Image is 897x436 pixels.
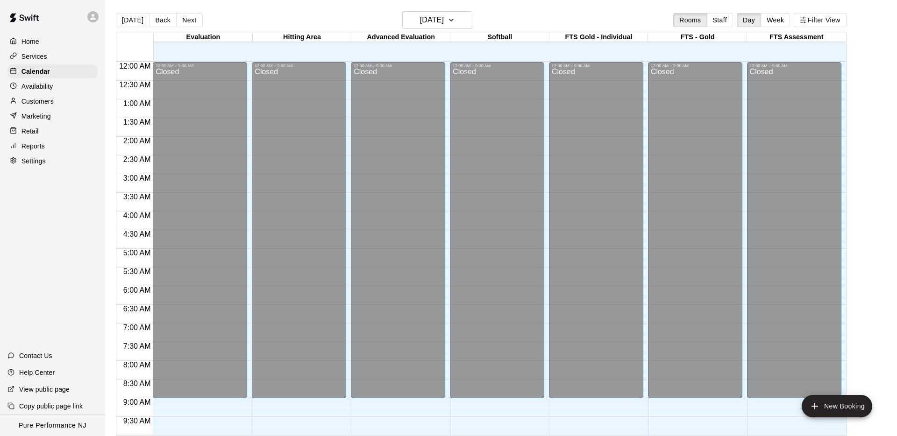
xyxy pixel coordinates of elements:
[7,79,98,93] a: Availability
[21,82,53,91] p: Availability
[121,211,153,219] span: 4:00 AM
[19,385,70,394] p: View public page
[121,286,153,294] span: 6:00 AM
[7,109,98,123] a: Marketing
[121,342,153,350] span: 7:30 AM
[7,64,98,78] a: Calendar
[450,62,544,398] div: 12:00 AM – 9:00 AM: Closed
[149,13,177,27] button: Back
[121,417,153,425] span: 9:30 AM
[116,13,149,27] button: [DATE]
[420,14,444,27] h6: [DATE]
[450,33,549,42] div: Softball
[747,33,846,42] div: FTS Assessment
[19,421,86,430] p: Pure Performance NJ
[651,63,740,68] div: 12:00 AM – 9:00 AM
[761,13,790,27] button: Week
[121,193,153,201] span: 3:30 AM
[453,68,541,401] div: Closed
[750,63,839,68] div: 12:00 AM – 9:00 AM
[121,361,153,369] span: 8:00 AM
[19,351,52,360] p: Contact Us
[552,63,641,68] div: 12:00 AM – 9:00 AM
[153,62,247,398] div: 12:00 AM – 9:00 AM: Closed
[21,52,47,61] p: Services
[7,124,98,138] a: Retail
[354,68,442,401] div: Closed
[351,33,450,42] div: Advanced Evaluation
[648,62,742,398] div: 12:00 AM – 9:00 AM: Closed
[21,97,54,106] p: Customers
[737,13,761,27] button: Day
[121,230,153,238] span: 4:30 AM
[121,305,153,313] span: 6:30 AM
[21,141,45,151] p: Reports
[253,33,352,42] div: Hitting Area
[21,156,46,166] p: Settings
[255,68,343,401] div: Closed
[549,62,643,398] div: 12:00 AM – 9:00 AM: Closed
[402,11,472,29] button: [DATE]
[21,67,50,76] p: Calendar
[351,62,445,398] div: 12:00 AM – 9:00 AM: Closed
[19,368,55,377] p: Help Center
[117,62,153,70] span: 12:00 AM
[121,380,153,387] span: 8:30 AM
[21,127,39,136] p: Retail
[549,33,648,42] div: FTS Gold - Individual
[750,68,839,401] div: Closed
[121,267,153,275] span: 5:30 AM
[673,13,707,27] button: Rooms
[7,35,98,49] a: Home
[121,323,153,331] span: 7:00 AM
[354,63,442,68] div: 12:00 AM – 9:00 AM
[117,81,153,89] span: 12:30 AM
[19,401,83,411] p: Copy public page link
[121,249,153,257] span: 5:00 AM
[552,68,641,401] div: Closed
[7,49,98,63] a: Services
[7,94,98,108] a: Customers
[7,139,98,153] a: Reports
[747,62,841,398] div: 12:00 AM – 9:00 AM: Closed
[794,13,846,27] button: Filter View
[121,398,153,406] span: 9:00 AM
[7,154,98,168] a: Settings
[121,137,153,145] span: 2:00 AM
[121,155,153,163] span: 2:30 AM
[21,37,39,46] p: Home
[154,33,253,42] div: Evaluation
[255,63,343,68] div: 12:00 AM – 9:00 AM
[156,68,244,401] div: Closed
[176,13,202,27] button: Next
[802,395,872,417] button: add
[252,62,346,398] div: 12:00 AM – 9:00 AM: Closed
[651,68,740,401] div: Closed
[707,13,733,27] button: Staff
[21,112,51,121] p: Marketing
[121,118,153,126] span: 1:30 AM
[648,33,747,42] div: FTS - Gold
[156,63,244,68] div: 12:00 AM – 9:00 AM
[121,174,153,182] span: 3:00 AM
[453,63,541,68] div: 12:00 AM – 9:00 AM
[121,99,153,107] span: 1:00 AM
